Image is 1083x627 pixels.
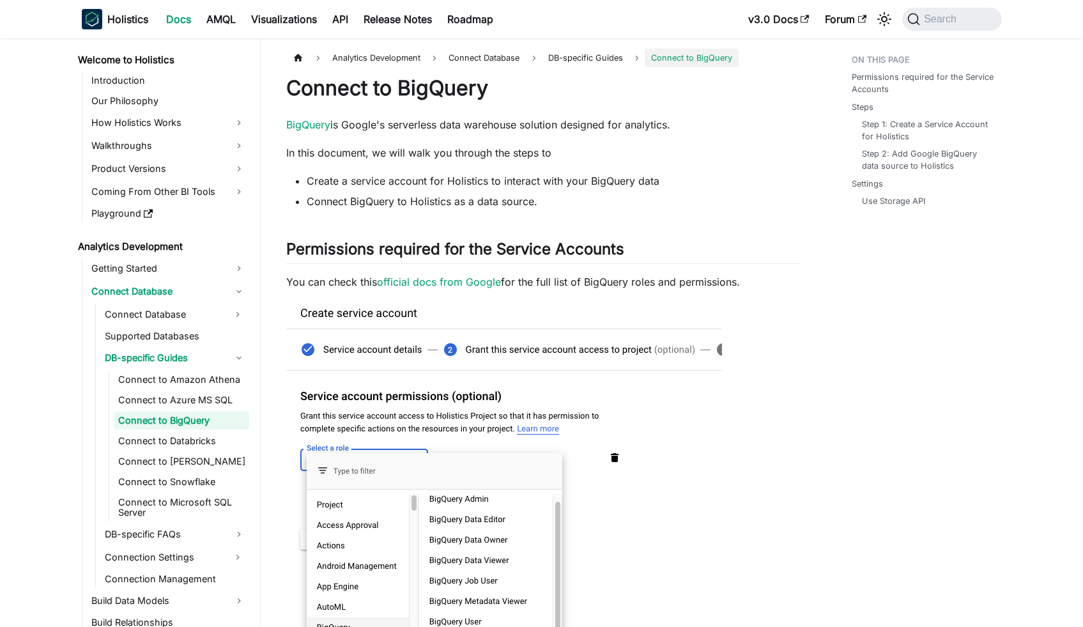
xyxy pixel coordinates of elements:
[88,159,249,179] a: Product Versions
[852,101,873,113] a: Steps
[286,118,330,131] a: BigQuery
[226,547,249,568] button: Expand sidebar category 'Connection Settings'
[88,112,249,133] a: How Holistics Works
[88,205,249,222] a: Playground
[69,38,261,627] nav: Docs sidebar
[286,240,801,264] h2: Permissions required for the Service Accounts
[114,391,249,409] a: Connect to Azure MS SQL
[645,49,739,67] span: Connect to BigQuery
[101,327,249,345] a: Supported Databases
[286,49,311,67] a: Home page
[286,274,801,290] p: You can check this for the full list of BigQuery roles and permissions.
[542,49,629,67] span: DB-specific Guides
[114,412,249,430] a: Connect to BigQuery
[852,71,994,95] a: Permissions required for the Service Accounts
[862,148,989,172] a: Step 2: Add Google BigQuery data source to Holistics
[442,49,526,67] span: Connect Database
[286,75,801,101] h1: Connect to BigQuery
[286,49,801,67] nav: Breadcrumbs
[286,117,801,132] p: is Google's serverless data warehouse solution designed for analytics.
[158,9,199,29] a: Docs
[326,49,427,67] span: Analytics Development
[107,12,148,27] b: Holistics
[307,194,801,209] li: Connect BigQuery to Holistics as a data source.
[377,275,501,288] a: official docs from Google
[325,9,356,29] a: API
[902,8,1001,31] button: Search (Command+K)
[817,9,874,29] a: Forum
[114,493,249,522] a: Connect to Microsoft SQL Server
[307,173,801,189] li: Create a service account for Holistics to interact with your BigQuery data
[101,348,249,368] a: DB-specific Guides
[74,238,249,256] a: Analytics Development
[862,195,925,207] a: Use Storage API
[852,178,883,190] a: Settings
[741,9,817,29] a: v3.0 Docs
[114,473,249,491] a: Connect to Snowflake
[101,547,226,568] a: Connection Settings
[101,524,249,545] a: DB-specific FAQs
[88,281,249,302] a: Connect Database
[286,145,801,160] p: In this document, we will walk you through the steps to
[74,51,249,69] a: Welcome to Holistics
[243,9,325,29] a: Visualizations
[88,591,249,611] a: Build Data Models
[356,9,440,29] a: Release Notes
[88,258,249,279] a: Getting Started
[88,92,249,110] a: Our Philosophy
[88,182,249,202] a: Coming From Other BI Tools
[862,118,989,143] a: Step 1: Create a Service Account for Holistics
[114,453,249,470] a: Connect to [PERSON_NAME]
[226,304,249,325] button: Expand sidebar category 'Connect Database'
[88,135,249,156] a: Walkthroughs
[101,304,226,325] a: Connect Database
[114,371,249,389] a: Connect to Amazon Athena
[82,9,102,29] img: Holistics
[920,13,964,25] span: Search
[114,432,249,450] a: Connect to Databricks
[82,9,148,29] a: HolisticsHolisticsHolistics
[199,9,243,29] a: AMQL
[874,9,895,29] button: Switch between dark and light mode (currently system mode)
[101,570,249,588] a: Connection Management
[440,9,501,29] a: Roadmap
[88,72,249,89] a: Introduction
